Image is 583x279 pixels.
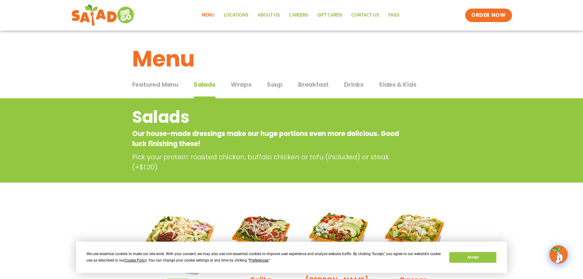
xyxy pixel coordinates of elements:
[550,246,567,263] img: wpChatIcon
[304,203,370,270] img: Product photo for Cobb Salad
[132,42,451,75] h1: Menu
[285,8,313,22] a: Careers
[227,203,294,270] img: Product photo for Fajita Salad
[249,258,268,262] span: Preferences
[384,8,404,22] a: FAQs
[132,152,405,172] p: Pick your protein: roasted chicken, buffalo chicken or tofu (included) or steak (+$1.20)
[219,8,253,22] a: Locations
[197,8,219,22] a: Menu
[132,129,402,149] p: Our house-made dressings make our huge portions even more delicious. Good luck finishing these!
[449,252,496,263] button: Accept
[132,105,402,130] h2: Salads
[194,80,215,89] span: Salads
[125,258,147,262] span: Cookie Policy
[87,251,442,264] div: We use essential cookies to make our site work. With your consent, we may also use non-essential ...
[76,242,507,273] div: Cookie Consent Prompt
[347,8,384,22] a: Contact Us
[132,78,451,99] div: Tabbed content
[344,80,364,89] span: Drinks
[267,80,283,89] span: Soup
[313,8,347,22] a: GIFT CARDS
[253,8,285,22] a: About Us
[298,80,329,89] span: Breakfast
[465,9,512,22] a: ORDER NOW
[231,80,252,89] span: Wraps
[132,80,178,89] span: Featured Menu
[71,3,136,28] img: new-SAG-logo-768×292
[379,203,446,270] img: Product photo for Caesar Salad
[471,12,506,19] span: ORDER NOW
[197,8,404,22] nav: Menu
[379,80,417,89] span: Sides & Kids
